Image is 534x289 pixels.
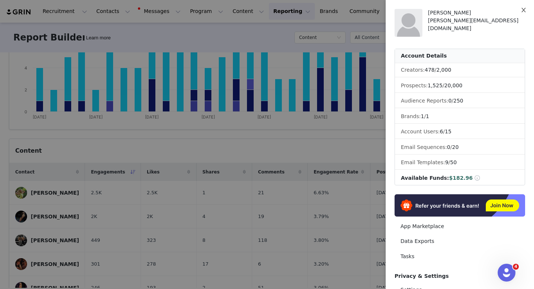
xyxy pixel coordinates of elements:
[395,110,525,124] li: Brands:
[425,67,435,73] span: 478
[395,9,422,37] img: placeholder-profile.jpg
[445,129,452,134] span: 15
[395,94,525,108] li: Audience Reports: /
[428,9,525,17] div: [PERSON_NAME]
[440,129,451,134] span: /
[454,98,464,104] span: 250
[395,250,525,263] a: Tasks
[444,82,462,88] span: 20,000
[513,264,519,270] span: 4
[447,144,450,150] span: 0
[452,144,459,150] span: 20
[395,156,525,170] li: Email Templates:
[395,79,525,93] li: Prospects:
[426,113,429,119] span: 1
[498,264,515,282] iframe: Intercom live chat
[425,67,451,73] span: /
[395,273,449,279] span: Privacy & Settings
[395,234,525,248] a: Data Exports
[436,67,451,73] span: 2,000
[395,194,525,217] img: Refer & Earn
[428,82,462,88] span: /
[428,17,525,32] div: [PERSON_NAME][EMAIL_ADDRESS][DOMAIN_NAME]
[521,7,527,13] i: icon: close
[450,159,457,165] span: 50
[421,113,429,119] span: /
[449,175,473,181] span: $182.96
[395,63,525,77] li: Creators:
[401,175,449,181] span: Available Funds:
[447,144,458,150] span: /
[395,125,525,139] li: Account Users:
[445,159,456,165] span: /
[395,220,525,233] a: App Marketplace
[440,129,443,134] span: 6
[395,49,525,63] div: Account Details
[395,140,525,155] li: Email Sequences:
[421,113,424,119] span: 1
[428,82,442,88] span: 1,525
[445,159,448,165] span: 9
[448,98,452,104] span: 0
